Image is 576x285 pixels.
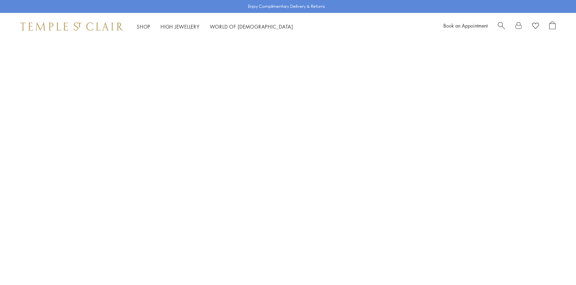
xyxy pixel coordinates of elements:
a: High JewelleryHigh Jewellery [160,23,200,30]
a: Book an Appointment [443,22,488,29]
img: Temple St. Clair [20,22,123,31]
a: World of [DEMOGRAPHIC_DATA]World of [DEMOGRAPHIC_DATA] [210,23,293,30]
a: Open Shopping Bag [549,21,556,32]
a: Search [498,21,505,32]
a: ShopShop [137,23,150,30]
a: View Wishlist [532,21,539,32]
nav: Main navigation [137,22,293,31]
p: Enjoy Complimentary Delivery & Returns [248,3,325,10]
